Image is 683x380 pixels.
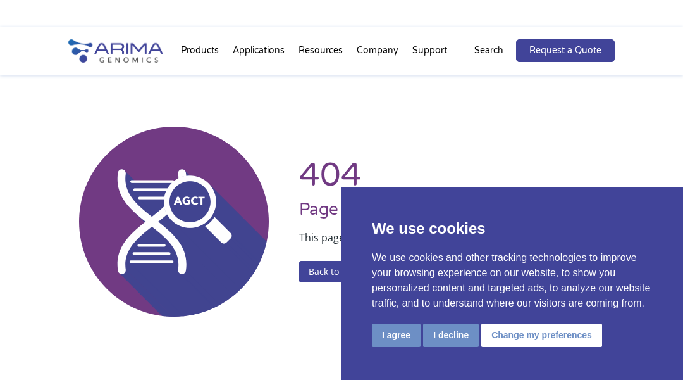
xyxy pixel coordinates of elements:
a: Request a Quote [516,39,615,62]
p: We use cookies [372,217,653,240]
h1: 404 [299,161,615,199]
img: Arima-Genomics-logo [68,39,163,63]
p: Search [474,42,503,59]
button: I agree [372,324,421,347]
button: I decline [423,324,479,347]
button: Change my preferences [481,324,602,347]
h3: Page not found! [299,199,615,229]
a: Back to Homepage [299,261,397,282]
p: We use cookies and other tracking technologies to improve your browsing experience on our website... [372,250,653,311]
p: This page is missing. We suggest going back to our homepage. [299,229,615,246]
img: 404 Error [79,127,269,317]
